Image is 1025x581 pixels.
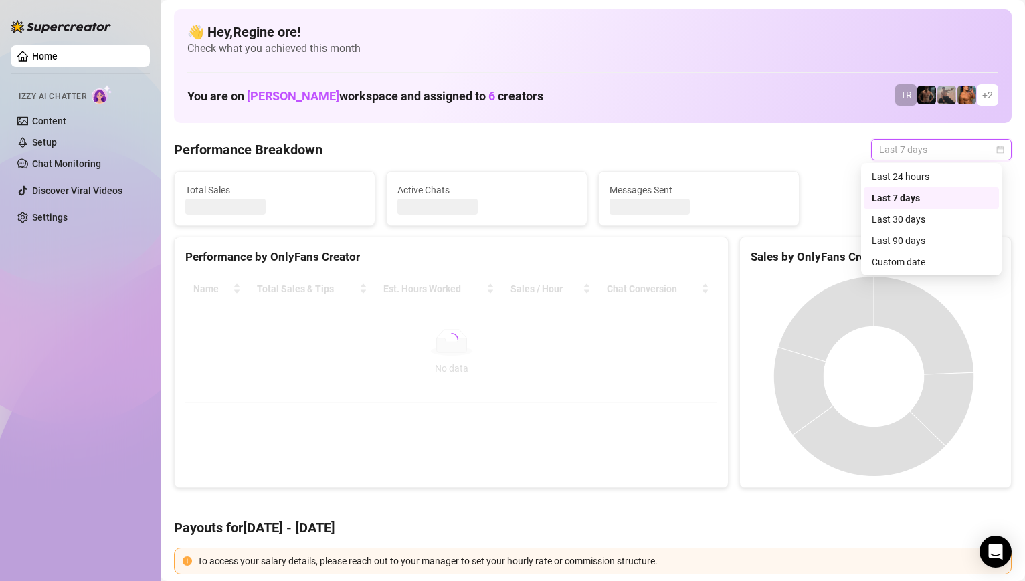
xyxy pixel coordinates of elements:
span: Messages Sent [610,183,788,197]
div: Last 90 days [872,233,991,248]
span: Total Sales [185,183,364,197]
h4: 👋 Hey, Regine ore ! [187,23,998,41]
img: LC [937,86,956,104]
div: Sales by OnlyFans Creator [751,248,1000,266]
div: Last 30 days [872,212,991,227]
span: Last 7 days [879,140,1004,160]
span: Izzy AI Chatter [19,90,86,103]
a: Chat Monitoring [32,158,101,169]
div: Custom date [872,255,991,269]
a: Discover Viral Videos [32,185,122,196]
div: Last 7 days [872,191,991,205]
div: Last 24 hours [864,166,999,187]
div: Custom date [864,251,999,273]
h1: You are on workspace and assigned to creators [187,89,543,104]
span: 6 [488,89,495,103]
span: Check what you achieved this month [187,41,998,56]
span: [PERSON_NAME] [247,89,339,103]
a: Settings [32,212,68,223]
div: Last 7 days [864,187,999,209]
span: TR [901,88,912,102]
a: Home [32,51,58,62]
h4: Performance Breakdown [174,140,322,159]
div: To access your salary details, please reach out to your manager to set your hourly rate or commis... [197,554,1003,568]
img: JG [957,86,976,104]
a: Content [32,116,66,126]
div: Last 24 hours [872,169,991,184]
div: Open Intercom Messenger [980,536,1012,568]
div: Last 30 days [864,209,999,230]
span: exclamation-circle [183,556,192,566]
span: + 2 [982,88,993,102]
img: Trent [917,86,936,104]
h4: Payouts for [DATE] - [DATE] [174,518,1012,537]
img: AI Chatter [92,85,112,104]
span: calendar [996,146,1004,154]
img: logo-BBDzfeDw.svg [11,20,111,33]
span: loading [445,333,458,346]
div: Last 90 days [864,230,999,251]
span: Active Chats [397,183,576,197]
div: Performance by OnlyFans Creator [185,248,717,266]
a: Setup [32,137,57,148]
